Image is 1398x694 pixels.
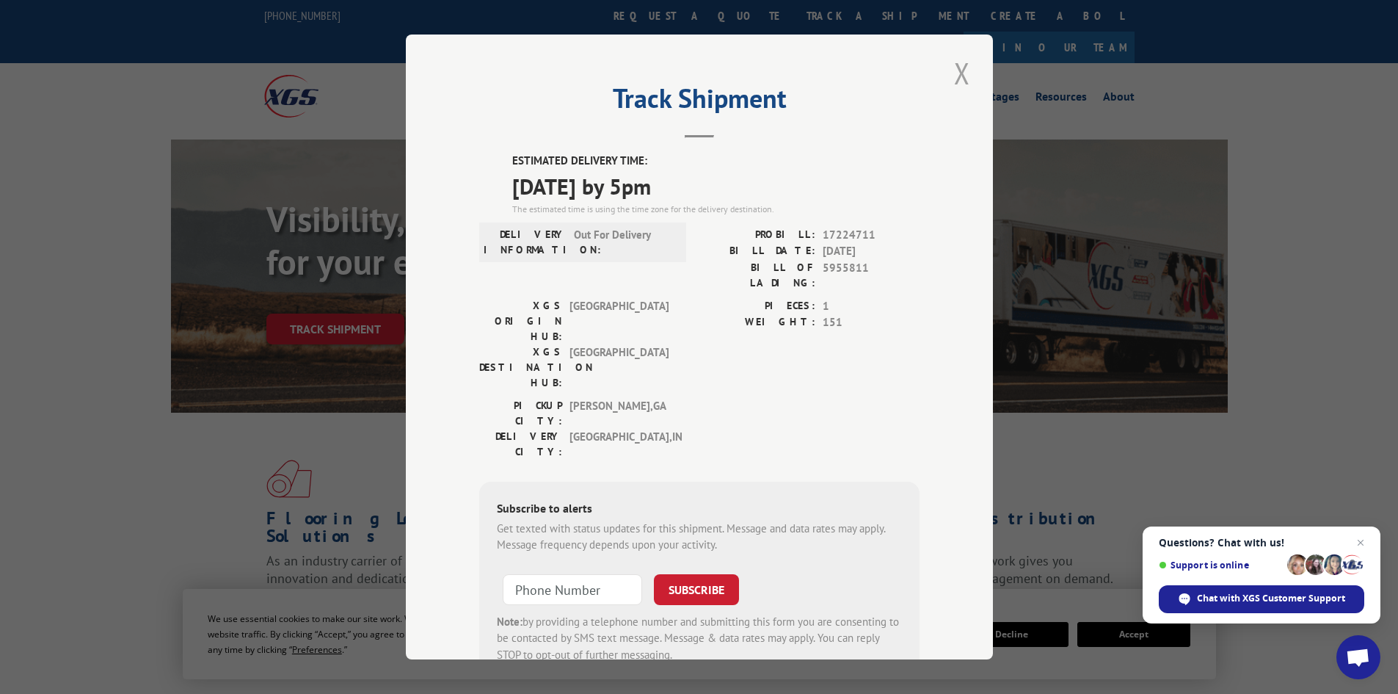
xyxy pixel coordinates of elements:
[574,227,673,258] span: Out For Delivery
[479,88,920,116] h2: Track Shipment
[823,227,920,244] span: 17224711
[950,53,975,93] button: Close modal
[512,170,920,203] span: [DATE] by 5pm
[569,298,669,344] span: [GEOGRAPHIC_DATA]
[479,344,562,391] label: XGS DESTINATION HUB:
[654,574,739,605] button: SUBSCRIBE
[479,298,562,344] label: XGS ORIGIN HUB:
[479,398,562,429] label: PICKUP CITY:
[1159,560,1282,571] span: Support is online
[479,429,562,460] label: DELIVERY CITY:
[512,153,920,170] label: ESTIMATED DELIVERY TIME:
[1159,585,1364,613] span: Chat with XGS Customer Support
[823,243,920,260] span: [DATE]
[484,227,567,258] label: DELIVERY INFORMATION:
[497,614,902,664] div: by providing a telephone number and submitting this form you are consenting to be contacted by SM...
[699,227,815,244] label: PROBILL:
[699,260,815,291] label: BILL OF LADING:
[1336,635,1380,679] a: Open chat
[1159,537,1364,549] span: Questions? Chat with us!
[569,429,669,460] span: [GEOGRAPHIC_DATA] , IN
[497,499,902,521] div: Subscribe to alerts
[699,298,815,315] label: PIECES:
[1197,592,1345,605] span: Chat with XGS Customer Support
[497,615,523,629] strong: Note:
[497,521,902,554] div: Get texted with status updates for this shipment. Message and data rates may apply. Message frequ...
[569,398,669,429] span: [PERSON_NAME] , GA
[823,298,920,315] span: 1
[699,314,815,331] label: WEIGHT:
[503,574,642,605] input: Phone Number
[569,344,669,391] span: [GEOGRAPHIC_DATA]
[823,260,920,291] span: 5955811
[512,203,920,216] div: The estimated time is using the time zone for the delivery destination.
[699,243,815,260] label: BILL DATE:
[823,314,920,331] span: 151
